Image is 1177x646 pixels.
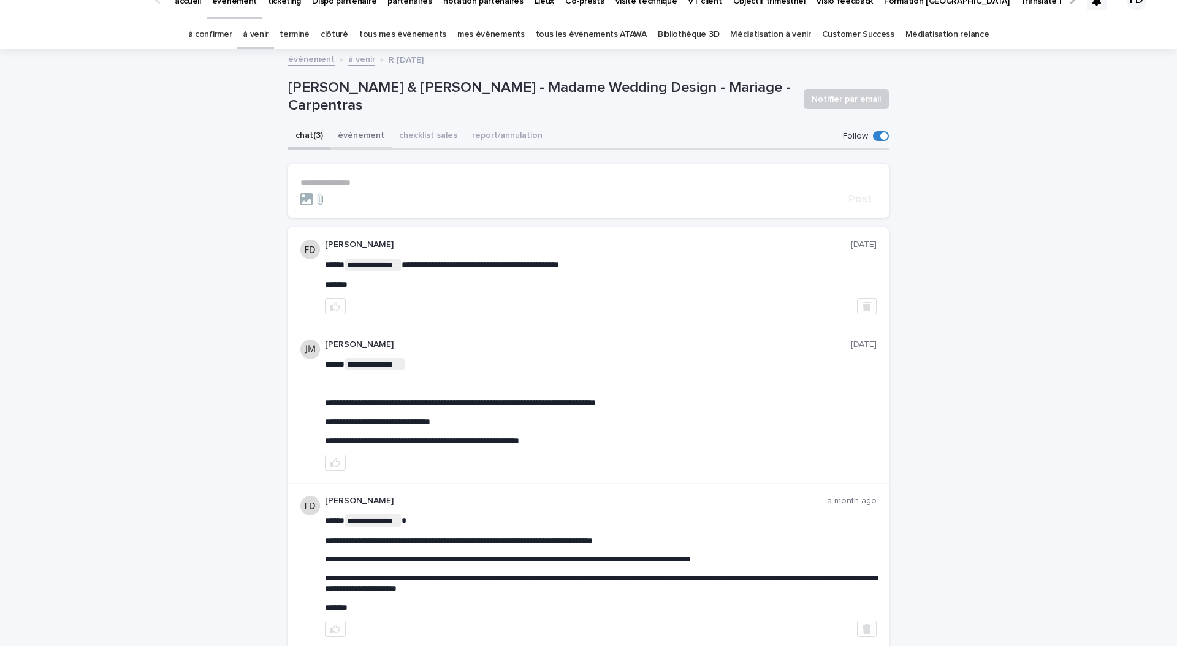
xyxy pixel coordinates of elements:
[288,51,335,66] a: événement
[330,124,392,150] button: événement
[827,496,877,506] p: a month ago
[857,621,877,637] button: Delete post
[844,194,877,205] button: Post
[243,20,269,49] a: à venir
[288,124,330,150] button: chat (3)
[536,20,647,49] a: tous les événements ATAWA
[843,131,868,142] p: Follow
[325,298,346,314] button: like this post
[325,496,827,506] p: [PERSON_NAME]
[280,20,310,49] a: terminé
[905,20,989,49] a: Médiatisation relance
[359,20,446,49] a: tous mes événements
[851,240,877,250] p: [DATE]
[658,20,719,49] a: Bibliothèque 3D
[348,51,375,66] a: à venir
[465,124,550,150] button: report/annulation
[851,340,877,350] p: [DATE]
[392,124,465,150] button: checklist sales
[288,79,794,115] p: [PERSON_NAME] & [PERSON_NAME] - Madame Wedding Design - Mariage - Carpentras
[325,340,851,350] p: [PERSON_NAME]
[457,20,525,49] a: mes événements
[325,455,346,471] button: like this post
[325,621,346,637] button: like this post
[325,240,851,250] p: [PERSON_NAME]
[822,20,894,49] a: Customer Success
[848,194,872,205] span: Post
[730,20,811,49] a: Médiatisation à venir
[321,20,348,49] a: clôturé
[812,93,881,105] span: Notifier par email
[857,298,877,314] button: Delete post
[804,89,889,109] button: Notifier par email
[188,20,232,49] a: à confirmer
[389,52,424,66] p: R [DATE]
